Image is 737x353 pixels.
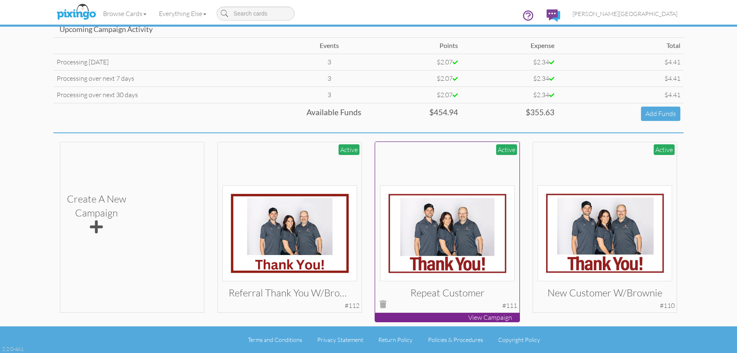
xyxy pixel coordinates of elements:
td: $4.41 [558,54,684,71]
td: $355.63 [461,103,558,124]
a: Terms and Conditions [248,336,302,343]
td: Expense [461,38,558,54]
input: Search cards [217,7,295,20]
a: Everything Else [153,3,213,24]
td: $2.07 [364,87,461,103]
td: $2.07 [364,70,461,87]
img: comments.svg [547,9,560,22]
img: pixingo logo [55,2,98,23]
td: 3 [294,70,364,87]
td: $2.34 [461,70,558,87]
a: Policies & Procedures [428,336,483,343]
div: #110 [660,301,675,310]
h4: Upcoming Campaign Activity [60,25,677,34]
td: 3 [294,54,364,71]
div: #112 [345,301,359,310]
td: $2.34 [461,87,558,103]
div: #111 [502,301,517,310]
p: View Campaign [375,313,520,322]
div: Active [654,144,675,155]
img: 127756-1-1738918826771-6e2e2c8500121d0c-qa.jpg [222,185,357,281]
a: [PERSON_NAME][GEOGRAPHIC_DATA] [566,3,684,24]
span: [PERSON_NAME][GEOGRAPHIC_DATA] [572,10,677,17]
td: $2.34 [461,54,558,71]
a: Copyright Policy [498,336,540,343]
h3: Referral Thank You w/Brownies [229,287,351,298]
a: Browse Cards [97,3,153,24]
div: Create a new Campaign [67,192,126,236]
td: $4.41 [558,70,684,87]
td: Points [364,38,461,54]
img: 129196-1-1741852843208-833c636912008406-qa.jpg [538,185,673,281]
td: $2.07 [364,54,461,71]
td: Available Funds [53,103,364,124]
td: $454.94 [364,103,461,124]
td: Total [558,38,684,54]
td: Processing [DATE] [53,54,294,71]
a: Add Funds [641,107,680,121]
td: $4.41 [558,87,684,103]
td: Processing over next 7 days [53,70,294,87]
h3: Repeat Customer [386,287,509,298]
td: 3 [294,87,364,103]
h3: New Customer W/Brownie [544,287,666,298]
img: 129197-1-1741852843475-97e0657386e8d59e-qa.jpg [380,185,515,281]
div: Active [496,144,517,155]
td: Processing over next 30 days [53,87,294,103]
a: Privacy Statement [317,336,363,343]
td: Events [294,38,364,54]
div: 2.2.0-461 [2,345,23,353]
a: Return Policy [378,336,412,343]
div: Active [339,144,359,155]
